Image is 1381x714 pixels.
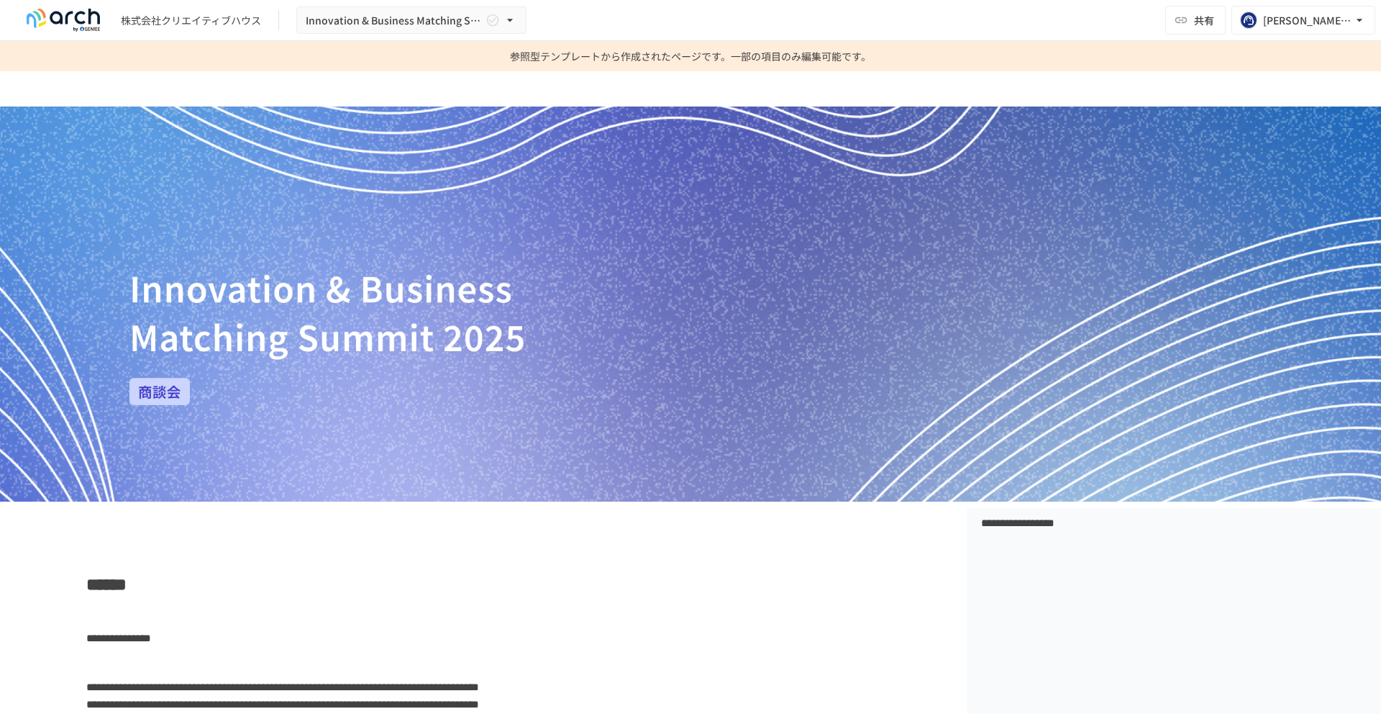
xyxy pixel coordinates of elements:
[121,13,261,28] div: 株式会社クリエイティブハウス
[296,6,527,35] button: Innovation & Business Matching Summit 2025_イベント詳細ページ
[306,12,483,30] span: Innovation & Business Matching Summit 2025_イベント詳細ページ
[1231,6,1375,35] button: [PERSON_NAME][EMAIL_ADDRESS][PERSON_NAME][DOMAIN_NAME]
[1263,12,1352,30] div: [PERSON_NAME][EMAIL_ADDRESS][PERSON_NAME][DOMAIN_NAME]
[510,41,871,71] p: 参照型テンプレートから作成されたページです。一部の項目のみ編集可能です。
[17,9,109,32] img: logo-default@2x-9cf2c760.svg
[1165,6,1226,35] button: 共有
[1194,12,1214,28] span: 共有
